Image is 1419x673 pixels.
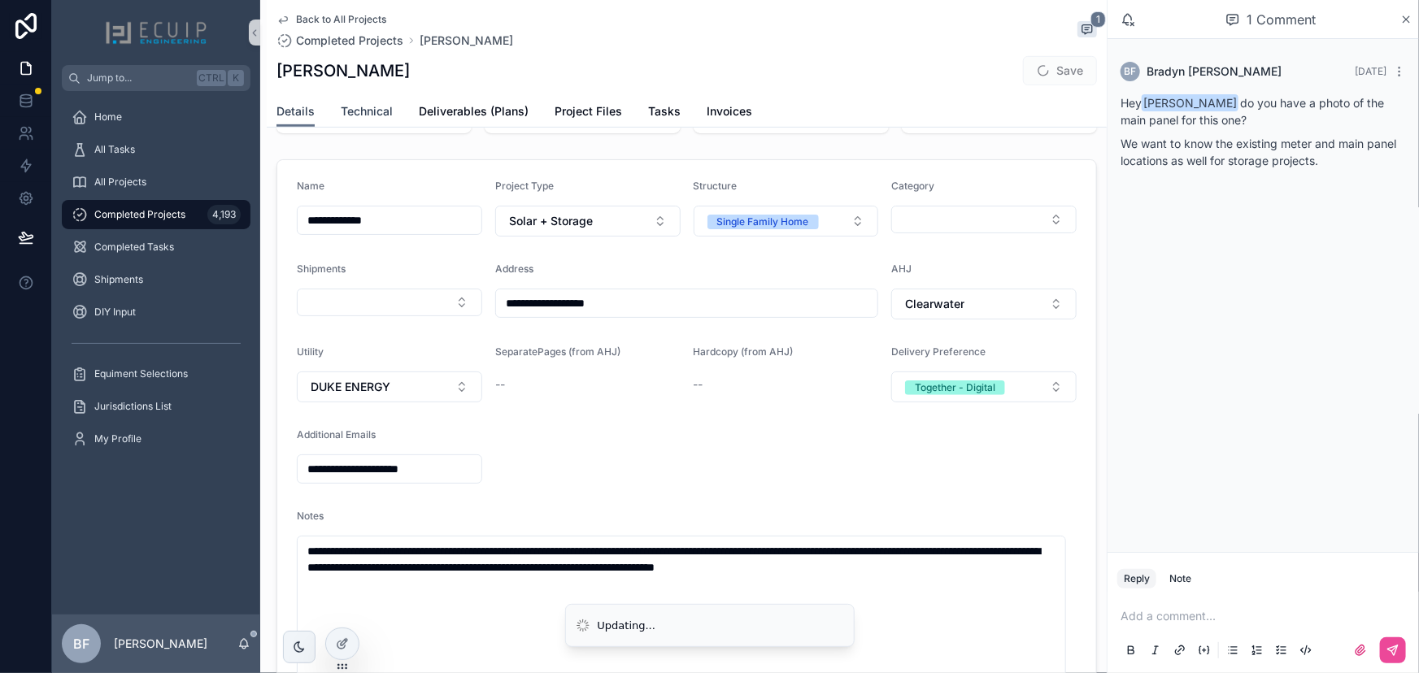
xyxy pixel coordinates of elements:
[94,111,122,124] span: Home
[229,72,242,85] span: K
[276,97,315,128] a: Details
[891,345,986,358] span: Delivery Preference
[197,70,226,86] span: Ctrl
[891,371,1077,402] button: Select Button
[694,206,879,237] button: Select Button
[694,180,738,192] span: Structure
[297,428,376,441] span: Additional Emails
[915,380,995,395] div: Together - Digital
[297,289,482,316] button: Select Button
[62,200,250,229] a: Completed Projects4,193
[62,359,250,389] a: Equiment Selections
[905,296,964,312] span: Clearwater
[419,103,529,119] span: Deliverables (Plans)
[62,265,250,294] a: Shipments
[891,263,912,275] span: AHJ
[62,424,250,454] a: My Profile
[276,33,403,49] a: Completed Projects
[297,510,324,522] span: Notes
[62,232,250,262] a: Completed Tasks
[1077,21,1097,41] button: 1
[94,176,146,189] span: All Projects
[694,345,794,358] span: Hardcopy (from AHJ)
[62,297,250,327] a: DIY Input
[419,97,529,129] a: Deliverables (Plans)
[1090,11,1106,28] span: 1
[495,263,533,275] span: Address
[1142,94,1238,111] span: [PERSON_NAME]
[94,367,188,380] span: Equiment Selections
[296,13,386,26] span: Back to All Projects
[694,376,703,393] span: --
[1163,569,1198,588] button: Note
[94,143,135,156] span: All Tasks
[891,180,934,192] span: Category
[707,97,752,129] a: Invoices
[648,103,681,119] span: Tasks
[62,167,250,197] a: All Projects
[1121,94,1406,128] p: Hey do you have a photo of the main panel for this one?
[707,103,752,119] span: Invoices
[1117,569,1156,588] button: Reply
[1247,10,1316,29] span: 1 Comment
[62,102,250,132] a: Home
[207,205,241,224] div: 4,193
[717,215,809,229] div: Single Family Home
[62,65,250,91] button: Jump to...CtrlK
[114,636,207,652] p: [PERSON_NAME]
[94,241,174,254] span: Completed Tasks
[94,273,143,286] span: Shipments
[495,180,554,192] span: Project Type
[341,103,393,119] span: Technical
[891,289,1077,319] button: Select Button
[297,345,324,358] span: Utility
[94,208,185,221] span: Completed Projects
[62,135,250,164] a: All Tasks
[648,97,681,129] a: Tasks
[73,634,89,653] span: BF
[1147,63,1282,80] span: Bradyn [PERSON_NAME]
[296,33,403,49] span: Completed Projects
[1125,65,1137,78] span: BF
[598,618,656,634] div: Updating...
[891,206,1077,233] button: Select Button
[94,306,136,319] span: DIY Input
[276,103,315,119] span: Details
[495,376,505,393] span: --
[297,263,346,275] span: Shipments
[555,103,622,119] span: Project Files
[555,97,622,129] a: Project Files
[297,180,324,192] span: Name
[87,72,190,85] span: Jump to...
[341,97,393,129] a: Technical
[311,379,390,395] span: DUKE ENERGY
[1121,135,1406,169] p: We want to know the existing meter and main panel locations as well for storage projects.
[276,59,410,82] h1: [PERSON_NAME]
[1169,572,1191,585] div: Note
[62,392,250,421] a: Jurisdictions List
[1355,65,1386,77] span: [DATE]
[495,345,620,358] span: SeparatePages (from AHJ)
[495,206,681,237] button: Select Button
[52,91,260,475] div: scrollable content
[509,213,593,229] span: Solar + Storage
[105,20,207,46] img: App logo
[276,13,386,26] a: Back to All Projects
[94,400,172,413] span: Jurisdictions List
[420,33,513,49] a: [PERSON_NAME]
[297,371,482,402] button: Select Button
[94,432,141,445] span: My Profile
